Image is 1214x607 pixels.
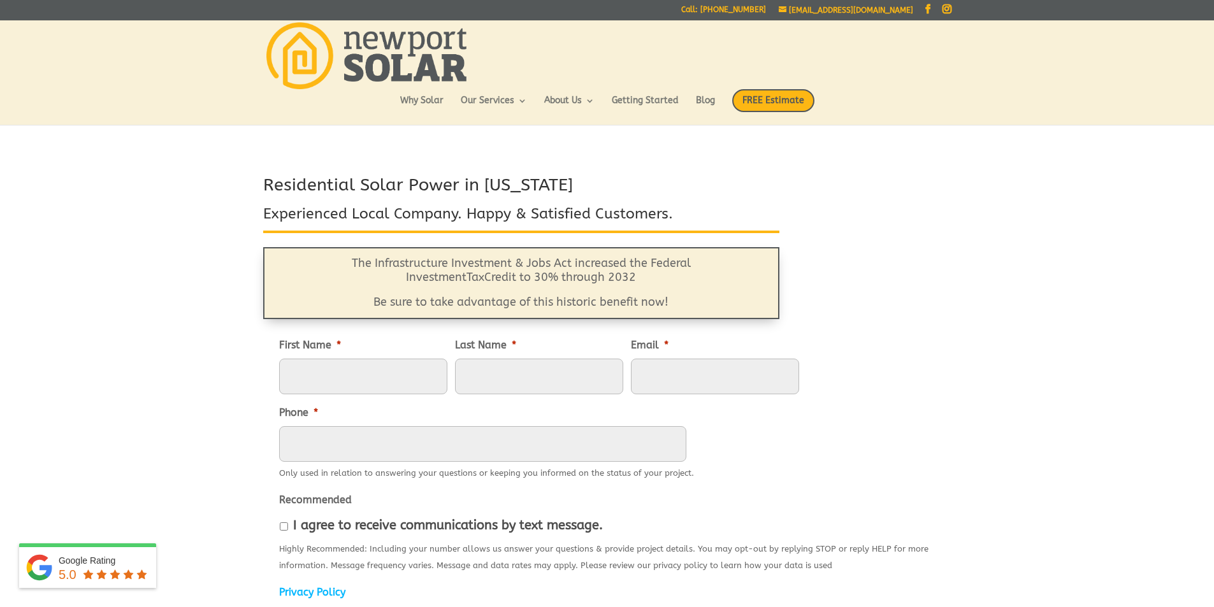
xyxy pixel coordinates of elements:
label: I agree to receive communications by text message. [293,518,603,532]
span: Tax [466,270,484,284]
h2: Residential Solar Power in [US_STATE] [263,173,779,204]
img: Newport Solar | Solar Energy Optimized. [266,22,466,89]
label: Recommended [279,494,352,507]
label: Email [631,339,668,352]
a: [EMAIL_ADDRESS][DOMAIN_NAME] [779,6,913,15]
a: Our Services [461,96,527,118]
h3: Experienced Local Company. Happy & Satisfied Customers. [263,204,779,231]
p: The Infrastructure Investment & Jobs Act increased the Federal Investment Credit to 30% through 2032 [296,257,747,296]
div: Google Rating [59,554,150,567]
a: About Us [544,96,595,118]
a: Why Solar [400,96,444,118]
a: Call: [PHONE_NUMBER] [681,6,766,19]
span: 5.0 [59,568,76,582]
a: FREE Estimate [732,89,814,125]
a: Privacy Policy [279,586,345,598]
div: Highly Recommended: Including your number allows us answer your questions & provide project detai... [279,538,936,574]
label: First Name [279,339,341,352]
label: Last Name [455,339,516,352]
p: Be sure to take advantage of this historic benefit now! [296,296,747,310]
a: Getting Started [612,96,679,118]
a: Blog [696,96,715,118]
span: FREE Estimate [732,89,814,112]
label: Phone [279,406,318,420]
div: Only used in relation to answering your questions or keeping you informed on the status of your p... [279,462,694,482]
